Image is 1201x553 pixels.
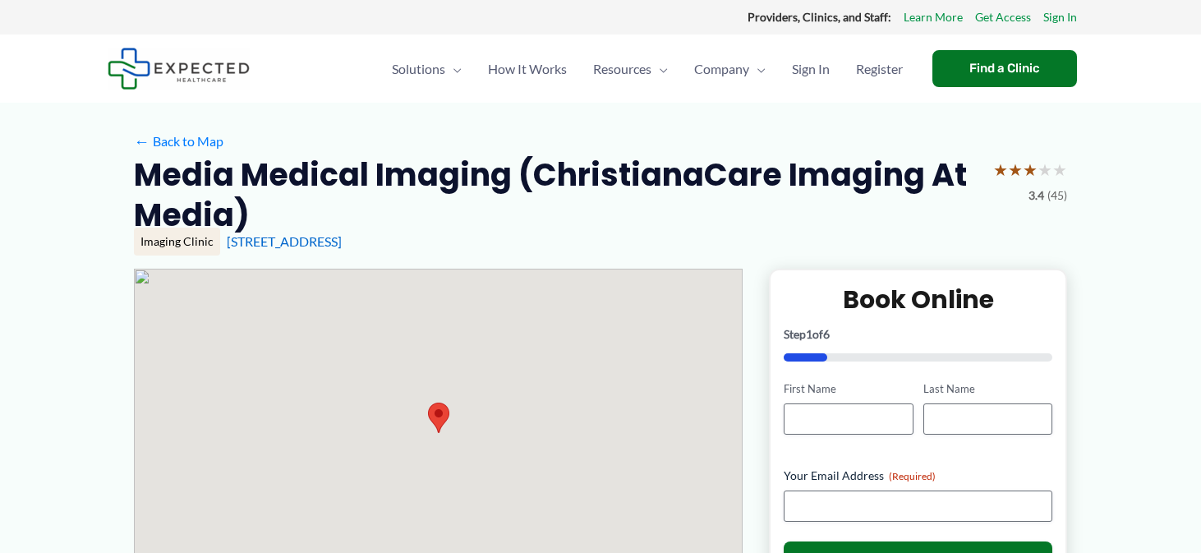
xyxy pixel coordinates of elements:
h2: Media Medical Imaging (ChristianaCare Imaging at Media) [134,154,980,236]
strong: Providers, Clinics, and Staff: [748,10,891,24]
span: ★ [1038,154,1052,185]
label: Last Name [923,381,1052,397]
span: 6 [823,327,830,341]
span: ★ [993,154,1008,185]
a: ResourcesMenu Toggle [580,40,681,98]
a: Get Access [975,7,1031,28]
span: Menu Toggle [749,40,766,98]
span: Register [856,40,903,98]
label: Your Email Address [784,468,1052,484]
span: Sign In [792,40,830,98]
span: (Required) [889,470,936,482]
span: 1 [806,327,812,341]
a: Sign In [1043,7,1077,28]
span: ← [134,133,150,149]
span: Resources [593,40,651,98]
span: ★ [1008,154,1023,185]
label: First Name [784,381,913,397]
span: (45) [1047,185,1067,206]
a: CompanyMenu Toggle [681,40,779,98]
span: Solutions [392,40,445,98]
h2: Book Online [784,283,1052,316]
a: Sign In [779,40,843,98]
span: 3.4 [1028,185,1044,206]
a: Learn More [904,7,963,28]
div: Imaging Clinic [134,228,220,256]
a: How It Works [475,40,580,98]
a: ←Back to Map [134,129,223,154]
span: ★ [1052,154,1067,185]
a: Register [843,40,916,98]
a: [STREET_ADDRESS] [227,233,342,249]
span: Menu Toggle [445,40,462,98]
span: ★ [1023,154,1038,185]
span: Company [694,40,749,98]
nav: Primary Site Navigation [379,40,916,98]
a: SolutionsMenu Toggle [379,40,475,98]
p: Step of [784,329,1052,340]
a: Find a Clinic [932,50,1077,87]
img: Expected Healthcare Logo - side, dark font, small [108,48,250,90]
span: Menu Toggle [651,40,668,98]
span: How It Works [488,40,567,98]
